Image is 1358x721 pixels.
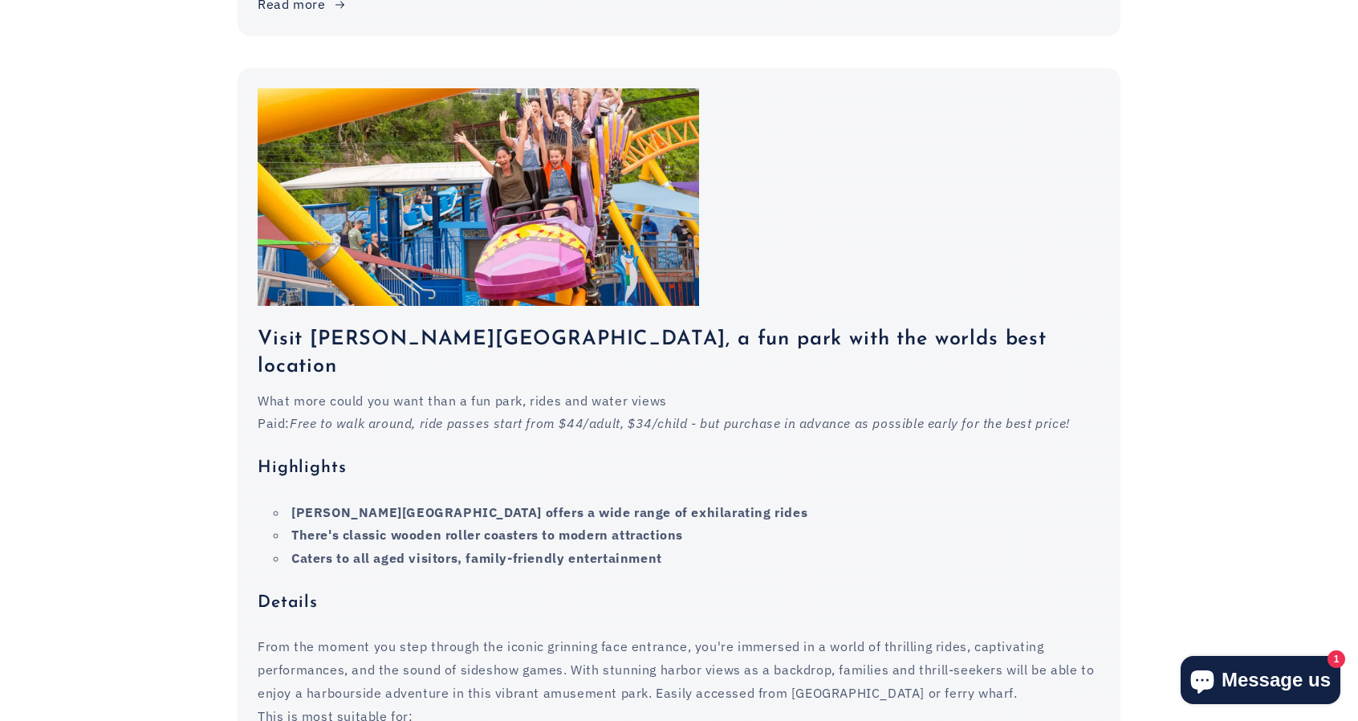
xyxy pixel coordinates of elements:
em: Free to walk around, ride passes start from $44/adult, $34/child - but purchase in advance as pos... [290,415,1070,431]
strong: There's classic wooden roller coasters to modern attractions [291,527,683,543]
h3: Visit [PERSON_NAME][GEOGRAPHIC_DATA], a fun park with the worlds best location [258,326,1100,381]
strong: [PERSON_NAME][GEOGRAPHIC_DATA] offers a wide range of exhilarating rides [291,504,807,520]
h4: Details [258,593,1100,613]
strong: Caters to all aged visitors, family-friendly entertainment [291,550,662,566]
p: From the moment you step through the iconic grinning face entrance, you're immersed in a world of... [258,635,1100,704]
h4: Highlights [258,458,1100,479]
p: What more could you want than a fun park, rides and water views [258,389,1100,413]
p: Paid: [258,412,1100,435]
inbox-online-store-chat: Shopify online store chat [1176,656,1345,708]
